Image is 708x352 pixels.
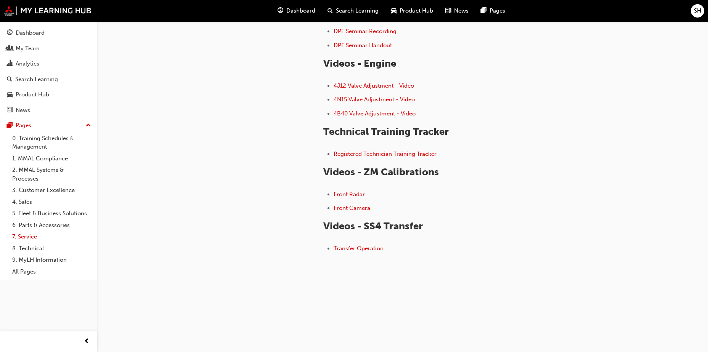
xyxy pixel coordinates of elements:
[334,28,397,35] a: DPF Seminar Recording
[445,6,451,16] span: news-icon
[286,6,315,15] span: Dashboard
[9,266,94,278] a: All Pages
[481,6,486,16] span: pages-icon
[323,220,423,232] span: Videos - SS4 Transfer
[7,122,13,129] span: pages-icon
[9,231,94,243] a: 7. Service
[323,126,449,138] span: Technical Training Tracker
[16,59,39,68] div: Analytics
[16,90,49,99] div: Product Hub
[323,166,439,178] span: Videos - ZM Calibrations
[86,121,91,131] span: up-icon
[7,30,13,37] span: guage-icon
[3,42,94,56] a: My Team
[400,6,433,15] span: Product Hub
[334,82,414,89] a: 4J12 Valve Adjustment - Video
[278,6,283,16] span: guage-icon
[334,42,392,49] a: DPF Seminar Handout
[16,106,30,115] div: News
[328,6,333,16] span: search-icon
[9,184,94,196] a: 3. Customer Excellence
[336,6,379,15] span: Search Learning
[7,107,13,114] span: news-icon
[694,6,701,15] span: SH
[84,337,90,346] span: prev-icon
[3,57,94,71] a: Analytics
[439,3,475,19] a: news-iconNews
[321,3,385,19] a: search-iconSearch Learning
[334,245,384,252] a: Transfer Operation
[3,118,94,133] button: Pages
[334,110,416,117] a: 4B40 Valve Adjustment - Video
[3,88,94,102] a: Product Hub
[15,75,58,84] div: Search Learning
[9,196,94,208] a: 4. Sales
[9,254,94,266] a: 9. MyLH Information
[9,208,94,219] a: 5. Fleet & Business Solutions
[9,243,94,254] a: 8. Technical
[334,205,370,211] a: Front Camera
[9,133,94,153] a: 0. Training Schedules & Management
[323,58,396,69] span: Videos - Engine
[334,150,437,157] a: Registered Technician Training Tracker
[3,24,94,118] button: DashboardMy TeamAnalyticsSearch LearningProduct HubNews
[3,72,94,86] a: Search Learning
[7,76,12,83] span: search-icon
[16,44,40,53] div: My Team
[334,191,365,198] a: Front Radar
[691,4,704,18] button: SH
[9,219,94,231] a: 6. Parts & Accessories
[490,6,505,15] span: Pages
[7,91,13,98] span: car-icon
[334,96,415,103] a: 4N15 Valve Adjustment - Video
[3,26,94,40] a: Dashboard
[385,3,439,19] a: car-iconProduct Hub
[475,3,511,19] a: pages-iconPages
[7,45,13,52] span: people-icon
[454,6,469,15] span: News
[7,61,13,67] span: chart-icon
[16,121,31,130] div: Pages
[3,103,94,117] a: News
[16,29,45,37] div: Dashboard
[9,164,94,184] a: 2. MMAL Systems & Processes
[4,6,92,16] img: mmal
[9,153,94,165] a: 1. MMAL Compliance
[271,3,321,19] a: guage-iconDashboard
[391,6,397,16] span: car-icon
